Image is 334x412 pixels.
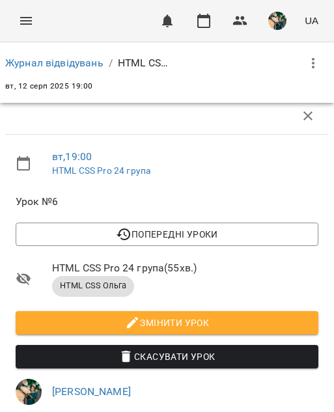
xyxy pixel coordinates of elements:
span: UA [305,14,318,27]
button: UA [299,8,324,33]
span: Змінити урок [26,315,308,331]
span: HTML CSS Ольга [52,280,134,292]
button: Попередні уроки [16,223,318,246]
img: f2c70d977d5f3d854725443aa1abbf76.jpg [16,379,42,405]
span: Урок №6 [16,194,318,210]
span: вт, 12 серп 2025 19:00 [5,81,93,90]
span: Скасувати Урок [26,349,308,364]
button: Змінити урок [16,311,318,335]
a: [PERSON_NAME] [52,385,131,398]
span: Попередні уроки [26,227,308,242]
button: Menu [10,5,42,36]
img: f2c70d977d5f3d854725443aa1abbf76.jpg [268,12,286,30]
a: HTML CSS Pro 24 група [52,165,150,176]
nav: breadcrumb [5,55,170,71]
p: HTML CSS Pro 24 група [118,55,170,71]
a: вт , 19:00 [52,150,92,163]
a: Журнал відвідувань [5,57,104,69]
button: Скасувати Урок [16,345,318,368]
li: / [109,55,113,71]
span: HTML CSS Pro 24 група ( 55 хв. ) [52,260,318,276]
